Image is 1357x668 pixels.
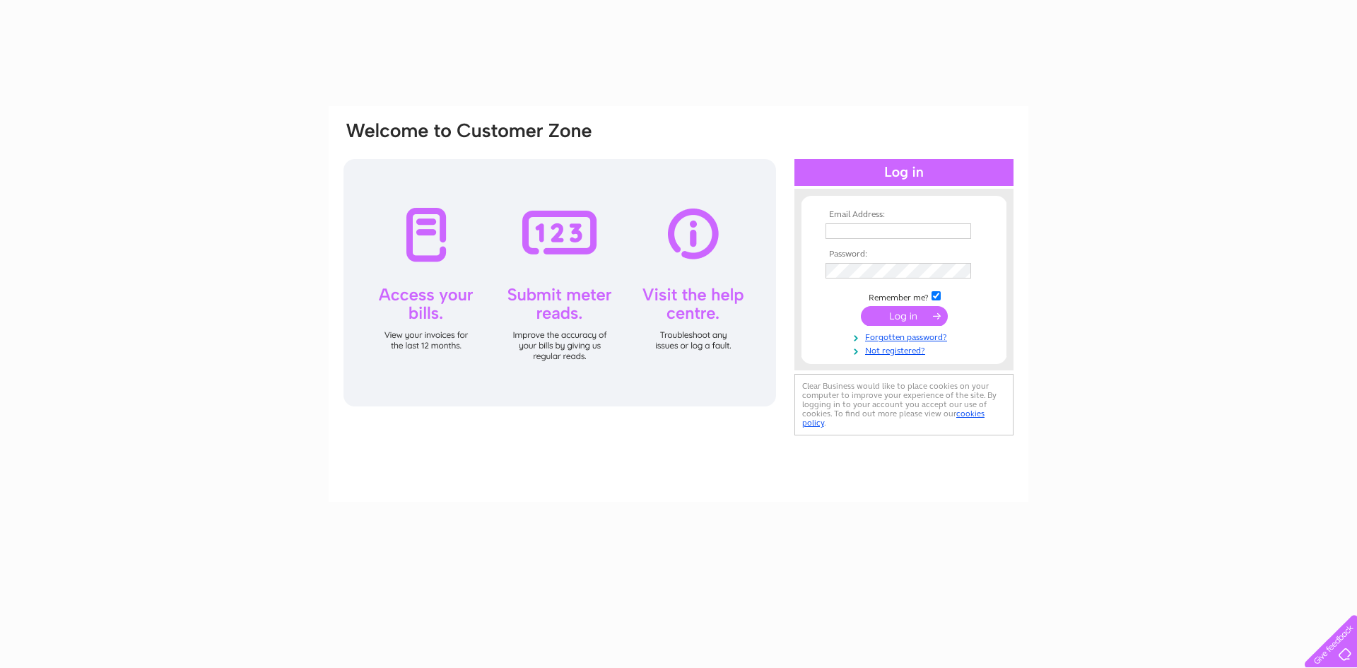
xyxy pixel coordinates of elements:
[826,343,986,356] a: Not registered?
[822,250,986,259] th: Password:
[826,329,986,343] a: Forgotten password?
[822,289,986,303] td: Remember me?
[794,374,1014,435] div: Clear Business would like to place cookies on your computer to improve your experience of the sit...
[802,409,985,428] a: cookies policy
[822,210,986,220] th: Email Address:
[861,306,948,326] input: Submit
